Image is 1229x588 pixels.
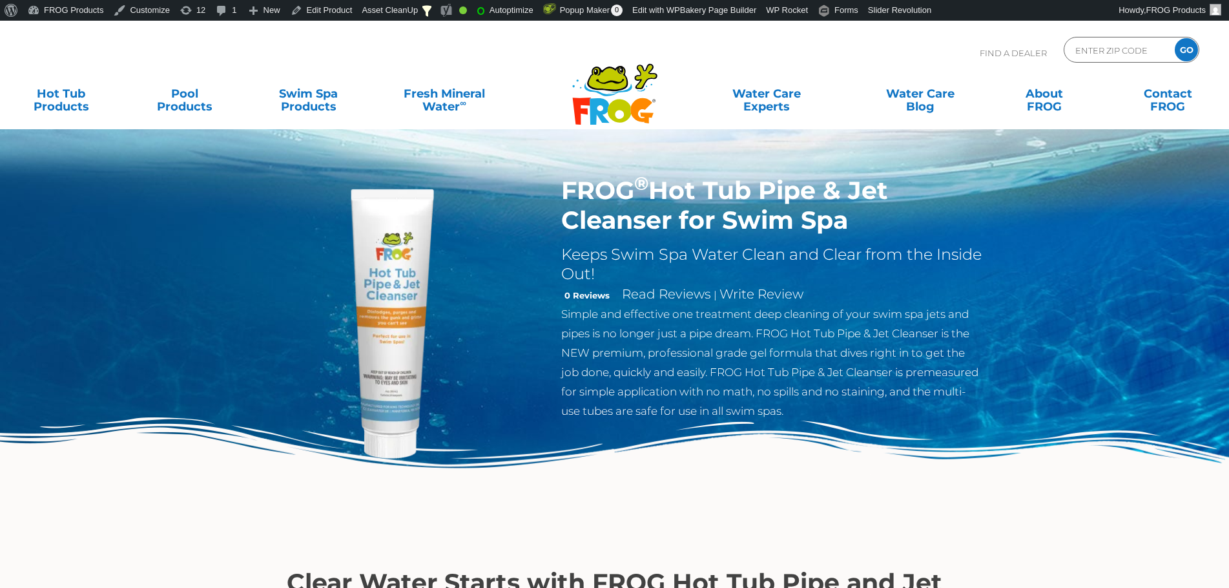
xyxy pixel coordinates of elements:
[260,81,356,107] a: Swim SpaProducts
[622,286,711,302] a: Read Reviews
[611,5,623,16] span: 0
[996,81,1092,107] a: AboutFROG
[460,98,466,108] sup: ∞
[980,37,1047,69] p: Find A Dealer
[565,47,665,125] img: Frog Products Logo
[1146,5,1206,15] span: FROG Products
[719,286,803,302] a: Write Review
[868,5,931,15] span: Slider Revolution
[247,176,542,472] img: Hot-Tub-Pipe-Jet-Cleanser-Singular-Tube_500x500-1.webp
[564,290,610,300] strong: 0 Reviews
[561,304,983,421] p: Simple and effective one treatment deep cleaning of your swim spa jets and pipes is no longer jus...
[137,81,233,107] a: PoolProducts
[459,6,467,14] div: Good
[714,289,717,301] span: |
[384,81,504,107] a: Fresh MineralWater∞
[561,176,983,235] h1: FROG Hot Tub Pipe & Jet Cleanser for Swim Spa
[13,81,109,107] a: Hot TubProducts
[634,172,648,194] sup: ®
[688,81,845,107] a: Water CareExperts
[873,81,969,107] a: Water CareBlog
[1175,38,1198,61] input: GO
[561,245,983,284] h2: Keeps Swim Spa Water Clean and Clear from the Inside Out!
[1120,81,1216,107] a: ContactFROG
